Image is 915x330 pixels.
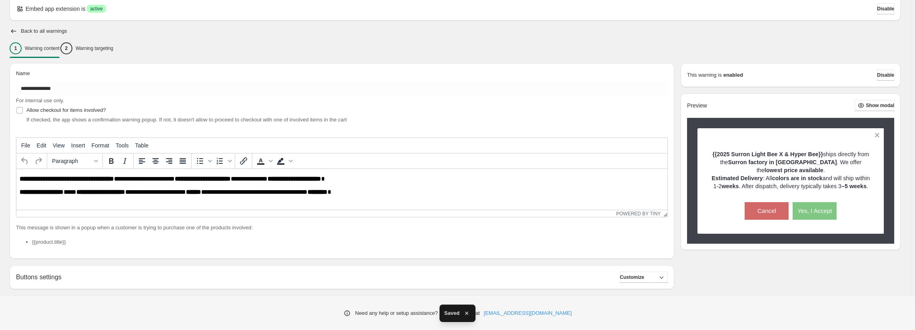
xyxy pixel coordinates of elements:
[841,183,867,189] strong: –5 weeks
[21,142,30,149] span: File
[92,142,109,149] span: Format
[60,40,113,57] button: 2Warning targeting
[16,97,64,103] span: For internal use only.
[104,154,118,168] button: Bold
[21,28,67,34] h2: Back to all warnings
[60,42,72,54] div: 2
[745,202,789,220] button: Cancel
[823,167,825,173] span: .
[877,3,894,14] button: Disable
[10,40,60,57] button: 1Warning content
[274,154,294,168] div: Background color
[16,273,62,281] h2: Buttons settings
[32,238,668,246] li: {{product.title}}
[176,154,190,168] button: Justify
[661,210,667,217] div: Resize
[711,175,763,181] strong: Estimated Delivery
[71,142,85,149] span: Insert
[49,154,101,168] button: Formats
[712,151,823,157] strong: {{2025 Surron Light Bee X & Hyper Bee}}
[877,6,894,12] span: Disable
[16,70,30,76] span: Name
[711,174,870,190] p: : All and will ship within 1-2 . After dispatch, delivery typically takes 3 .
[37,142,46,149] span: Edit
[616,211,661,217] a: Powered by Tiny
[149,154,162,168] button: Align center
[772,175,822,181] strong: colors are in stock
[687,71,722,79] p: This warning is
[26,117,347,123] span: If checked, the app shows a confirmation warning popup. If not, it doesn't allow to proceed to ch...
[877,72,894,78] span: Disable
[237,154,250,168] button: Insert/edit link
[53,142,65,149] span: View
[254,154,274,168] div: Text color
[620,272,668,283] button: Customize
[721,183,739,189] strong: weeks
[444,309,459,317] span: Saved
[213,154,233,168] div: Numbered list
[26,107,106,113] span: Allow checkout for items involved?
[118,154,132,168] button: Italic
[90,6,102,12] span: active
[855,100,894,111] button: Show modal
[877,70,894,81] button: Disable
[16,224,668,232] p: This message is shown in a popup when a customer is trying to purchase one of the products involved:
[18,154,32,168] button: Undo
[620,274,644,280] span: Customize
[723,71,743,79] strong: enabled
[76,45,113,52] p: Warning targeting
[728,159,837,165] strong: Surron factory in [GEOGRAPHIC_DATA]
[484,309,572,317] a: [EMAIL_ADDRESS][DOMAIN_NAME]
[765,167,823,173] strong: lowest price available
[10,42,22,54] div: 1
[193,154,213,168] div: Bullet list
[25,45,60,52] p: Warning content
[793,202,837,220] button: Yes, I Accept
[135,142,148,149] span: Table
[52,158,91,164] span: Paragraph
[866,102,894,109] span: Show modal
[16,169,667,210] iframe: Rich Text Area
[687,102,707,109] h2: Preview
[32,154,45,168] button: Redo
[162,154,176,168] button: Align right
[26,5,85,13] p: Embed app extension is
[135,154,149,168] button: Align left
[116,142,129,149] span: Tools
